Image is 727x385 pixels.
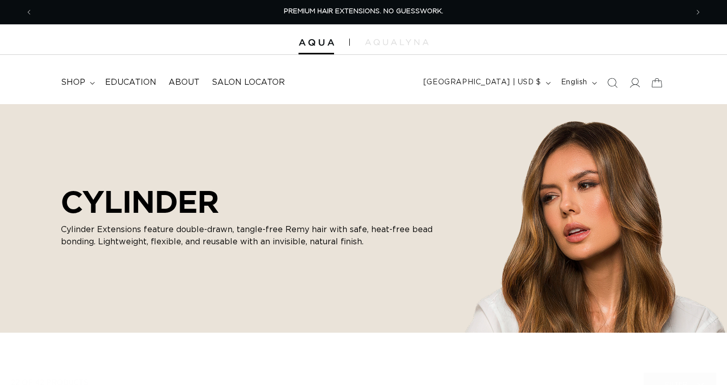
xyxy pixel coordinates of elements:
img: aqualyna.com [365,39,428,45]
button: Previous announcement [18,3,40,22]
a: Salon Locator [206,71,291,94]
button: [GEOGRAPHIC_DATA] | USD $ [417,73,555,92]
span: shop [61,77,85,88]
img: Aqua Hair Extensions [299,39,334,46]
h2: CYLINDER [61,184,447,219]
span: Education [105,77,156,88]
summary: shop [55,71,99,94]
button: Next announcement [687,3,709,22]
p: Cylinder Extensions feature double-drawn, tangle-free Remy hair with safe, heat-free bead bonding... [61,223,447,248]
a: Education [99,71,162,94]
a: About [162,71,206,94]
span: English [561,77,587,88]
summary: Search [601,72,623,94]
span: About [169,77,200,88]
span: PREMIUM HAIR EXTENSIONS. NO GUESSWORK. [284,8,443,15]
span: Salon Locator [212,77,285,88]
span: [GEOGRAPHIC_DATA] | USD $ [423,77,541,88]
button: English [555,73,601,92]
